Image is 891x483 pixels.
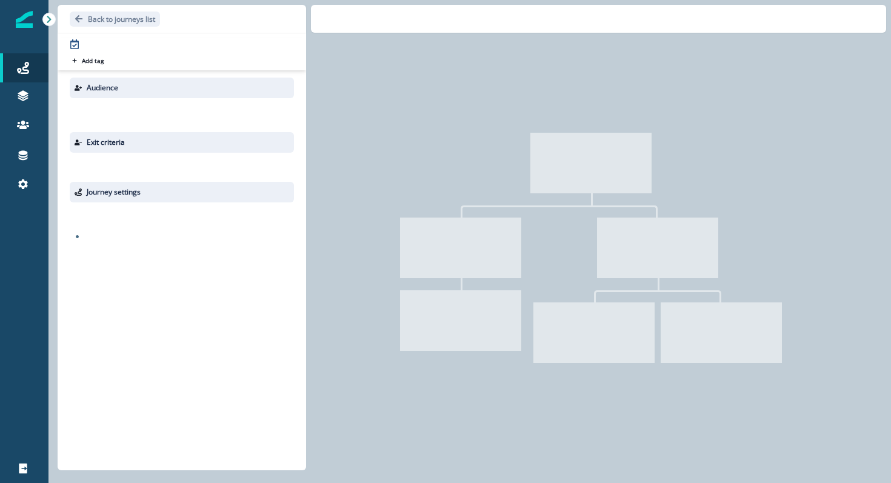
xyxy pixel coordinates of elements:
[87,82,118,93] p: Audience
[82,57,104,64] p: Add tag
[87,137,125,148] p: Exit criteria
[70,56,106,65] button: Add tag
[70,12,160,27] button: Go back
[88,14,155,24] p: Back to journeys list
[87,187,141,198] p: Journey settings
[16,11,33,28] img: Inflection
